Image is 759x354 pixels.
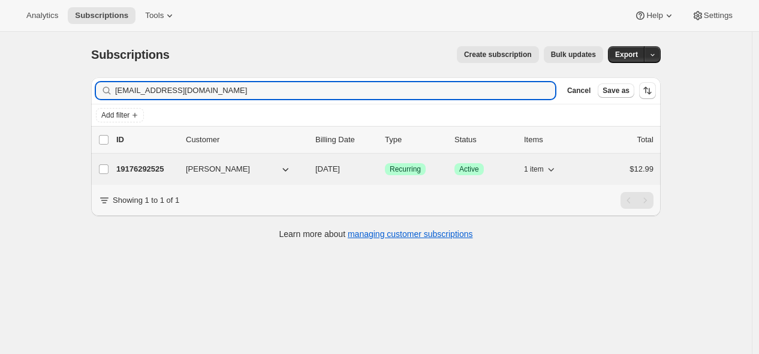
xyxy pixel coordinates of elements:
button: Sort the results [639,82,656,99]
p: Showing 1 to 1 of 1 [113,194,179,206]
span: Export [615,50,638,59]
p: Status [454,134,514,146]
nav: Pagination [621,192,653,209]
input: Filter subscribers [115,82,555,99]
span: 1 item [524,164,544,174]
span: Add filter [101,110,129,120]
span: Help [646,11,662,20]
span: [DATE] [315,164,340,173]
a: managing customer subscriptions [348,229,473,239]
span: Analytics [26,11,58,20]
button: Save as [598,83,634,98]
button: Subscriptions [68,7,135,24]
span: $12.99 [630,164,653,173]
button: Create subscription [457,46,539,63]
button: Tools [138,7,183,24]
p: Learn more about [279,228,473,240]
div: IDCustomerBilling DateTypeStatusItemsTotal [116,134,653,146]
button: Help [627,7,682,24]
span: Save as [603,86,630,95]
button: [PERSON_NAME] [179,160,299,179]
span: Recurring [390,164,421,174]
span: [PERSON_NAME] [186,163,250,175]
div: 19176292525[PERSON_NAME][DATE]SuccessRecurringSuccessActive1 item$12.99 [116,161,653,178]
span: Subscriptions [75,11,128,20]
button: Bulk updates [544,46,603,63]
button: Add filter [96,108,144,122]
div: Items [524,134,584,146]
button: Export [608,46,645,63]
button: Analytics [19,7,65,24]
p: Total [637,134,653,146]
span: Subscriptions [91,48,170,61]
span: Cancel [567,86,591,95]
p: ID [116,134,176,146]
button: Cancel [562,83,595,98]
span: Settings [704,11,733,20]
span: Create subscription [464,50,532,59]
button: Settings [685,7,740,24]
span: Tools [145,11,164,20]
p: Customer [186,134,306,146]
button: 1 item [524,161,557,178]
div: Type [385,134,445,146]
p: Billing Date [315,134,375,146]
p: 19176292525 [116,163,176,175]
span: Active [459,164,479,174]
span: Bulk updates [551,50,596,59]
